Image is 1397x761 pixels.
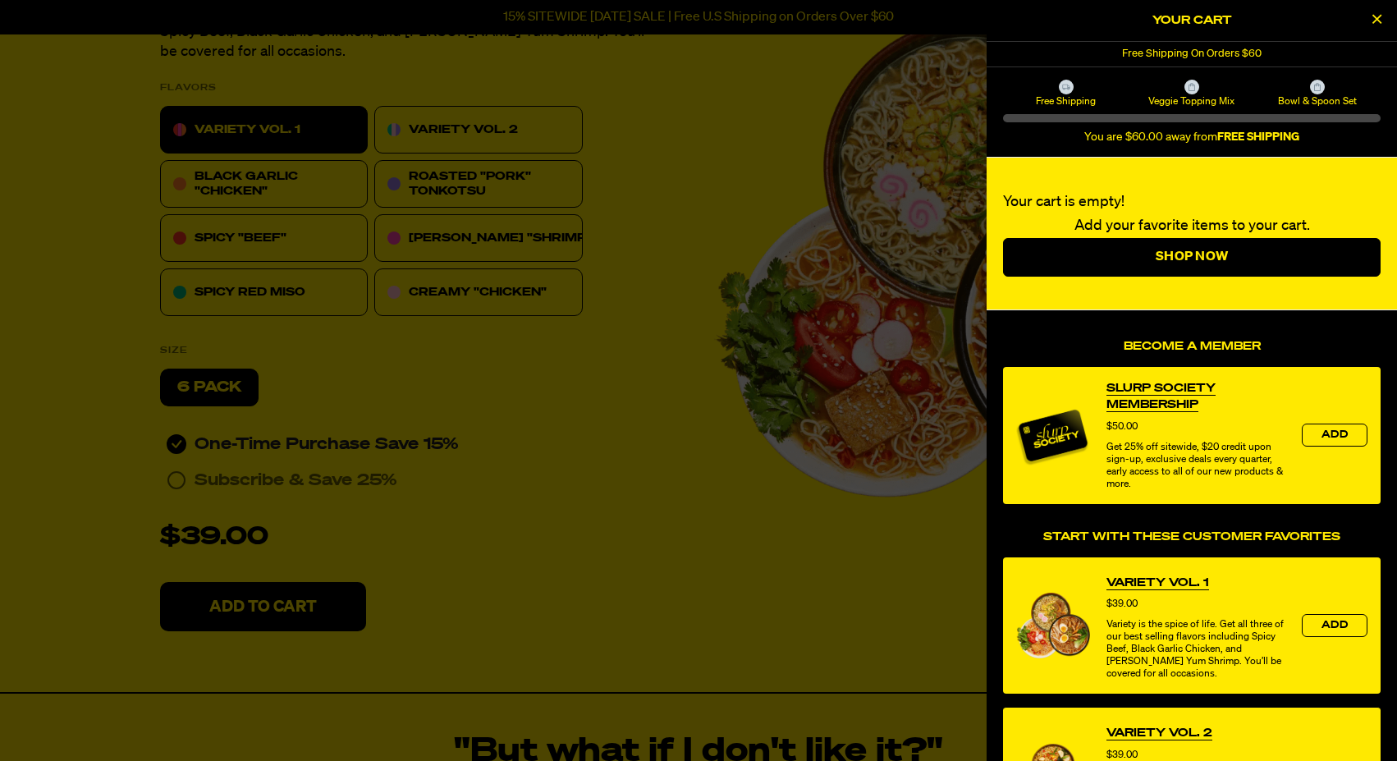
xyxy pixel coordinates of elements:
[1005,94,1126,108] span: Free Shipping
[1003,367,1381,504] div: product
[1003,238,1381,277] a: Shop Now
[1364,8,1389,33] button: Close Cart
[1302,424,1367,447] button: Add the product, Slurp Society Membership to Cart
[1106,750,1138,760] span: $39.00
[1106,442,1285,491] div: Get 25% off sitewide, $20 credit upon sign-up, exclusive deals every quarter, early access to all...
[1003,340,1381,354] h4: Become a Member
[1257,94,1378,108] span: Bowl & Spoon Set
[1003,214,1381,238] p: Add your favorite items to your cart.
[1302,614,1367,637] button: Add the product, Variety Vol. 1 to Cart
[1106,422,1138,432] span: $50.00
[1003,8,1381,33] h2: Your Cart
[1016,399,1090,473] img: Membership image
[1003,530,1381,544] h4: Start With These Customer Favorites
[1106,725,1212,741] a: View Variety Vol. 2
[987,158,1397,310] div: Your cart is empty!
[1106,575,1209,591] a: View Variety Vol. 1
[1016,593,1090,658] img: View Variety Vol. 1
[1131,94,1252,108] span: Veggie Topping Mix
[987,42,1397,66] div: 1 of 1
[1321,430,1348,440] span: Add
[1321,621,1348,630] span: Add
[1217,131,1299,143] b: FREE SHIPPING
[1003,131,1381,144] div: You are $60.00 away from
[1003,557,1381,695] div: product
[1106,380,1285,413] a: View Slurp Society Membership
[1106,619,1285,681] div: Variety is the spice of life. Get all three of our best selling flavors including Spicy Beef, Bla...
[1106,599,1138,609] span: $39.00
